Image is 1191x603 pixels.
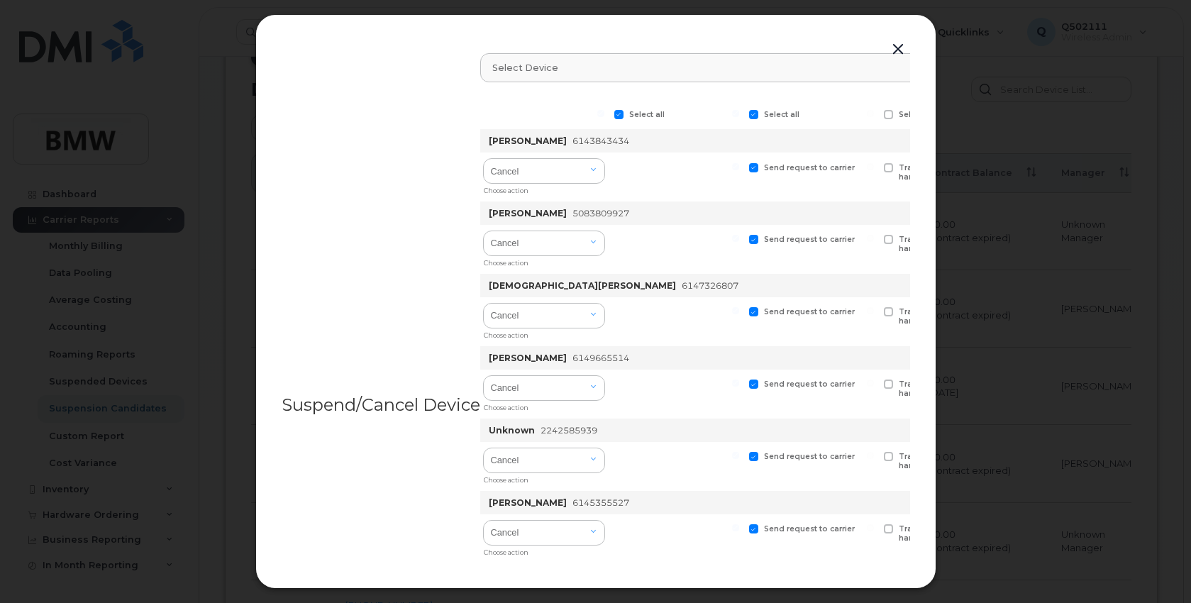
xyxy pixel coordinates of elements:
input: Select all [597,110,604,117]
strong: [DEMOGRAPHIC_DATA][PERSON_NAME] [489,280,676,291]
strong: [PERSON_NAME] [489,497,567,508]
div: Suspend/Cancel Device [282,397,480,414]
span: Select all [629,110,665,119]
input: Select all [732,110,739,117]
span: Transfer device to spare hardware [899,307,997,326]
span: 6143843434 [572,135,629,146]
input: Transfer device to spare hardware [867,452,874,459]
span: Transfer device to spare hardware [899,524,997,543]
span: 6147326807 [682,280,738,291]
div: Choose action [484,543,604,558]
input: Send request to carrier [732,452,739,459]
span: Send request to carrier [764,452,855,461]
span: Transfer device to spare hardware [899,163,997,182]
strong: [PERSON_NAME] [489,135,567,146]
span: Transfer device to spare hardware [899,235,997,253]
span: 2242585939 [541,425,597,436]
input: Send request to carrier [732,524,739,531]
span: Send request to carrier [764,524,855,533]
input: Send request to carrier [732,380,739,387]
span: Select device [492,61,558,74]
input: Select all [867,110,874,117]
span: Transfer device to spare hardware [899,380,997,398]
span: Send request to carrier [764,163,855,172]
input: Send request to carrier [732,235,739,242]
span: Transfer device to spare hardware [899,452,997,470]
span: Send request to carrier [764,235,855,244]
span: 5083809927 [572,208,629,218]
input: Transfer device to spare hardware [867,524,874,531]
input: Send request to carrier [732,163,739,170]
span: Select all [764,110,799,119]
div: Choose action [484,181,604,196]
div: Choose action [484,326,604,341]
strong: Unknown [489,425,535,436]
div: Choose action [484,253,604,268]
input: Transfer device to spare hardware [867,235,874,242]
span: Select all [899,110,934,119]
input: Transfer device to spare hardware [867,163,874,170]
input: Send request to carrier [732,307,739,314]
strong: [PERSON_NAME] [489,353,567,363]
input: Transfer device to spare hardware [867,380,874,387]
div: Choose action [484,398,604,413]
strong: [PERSON_NAME] [489,208,567,218]
div: Choose action [484,470,604,485]
span: 6149665514 [572,353,629,363]
span: Send request to carrier [764,307,855,316]
input: Transfer device to spare hardware [867,307,874,314]
iframe: Messenger Launcher [1129,541,1180,592]
span: Send request to carrier [764,380,855,389]
span: 6145355527 [572,497,629,508]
